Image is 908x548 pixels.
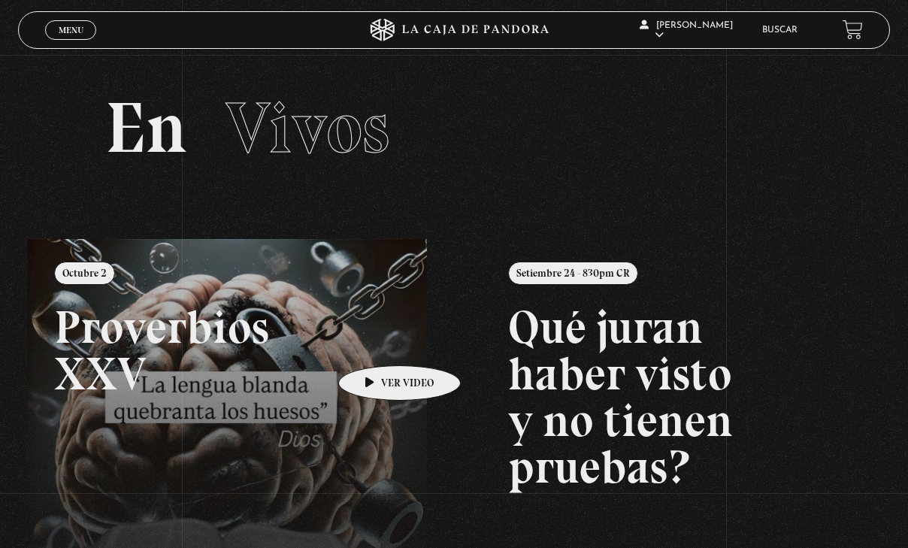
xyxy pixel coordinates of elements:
span: [PERSON_NAME] [640,21,733,40]
span: Menu [59,26,83,35]
h2: En [105,92,803,164]
span: Vivos [225,85,389,171]
a: View your shopping cart [843,20,863,40]
a: Buscar [762,26,798,35]
span: Cerrar [53,38,89,48]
